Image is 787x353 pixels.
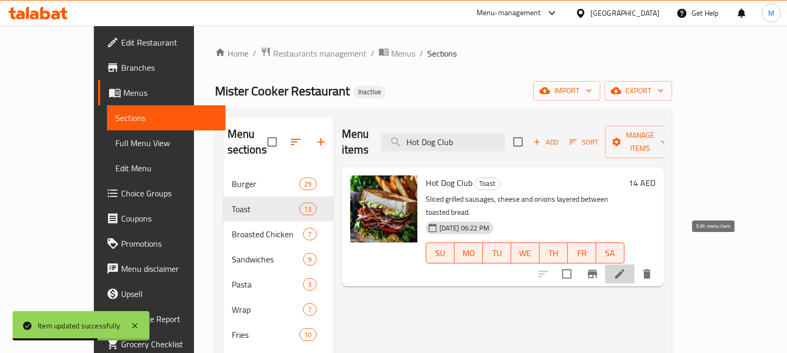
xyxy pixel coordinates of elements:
span: Burger [232,178,300,190]
a: Menus [379,47,415,60]
span: Promotions [121,237,217,250]
span: Hot Dog Club [426,175,472,191]
div: Menu-management [477,7,541,19]
span: Sections [115,112,217,124]
span: 7 [304,229,316,239]
button: SU [426,242,455,263]
div: items [303,303,316,316]
span: Coverage Report [121,313,217,325]
span: Pasta [232,278,304,291]
button: MO [455,242,483,263]
button: export [605,81,672,101]
span: Sandwiches [232,253,304,266]
span: Wrap [232,303,304,316]
a: Home [215,47,249,60]
button: TH [540,242,568,263]
div: items [303,253,316,266]
span: 13 [300,204,316,214]
a: Promotions [98,231,225,256]
a: Branches [98,55,225,80]
p: Sliced grilled sausages, cheese and onions layered between toasted bread. [426,193,624,219]
span: Branches [121,61,217,74]
span: Toast [475,178,500,190]
span: Toast [232,203,300,215]
span: Add [532,136,560,148]
button: Branch-specific-item [580,261,605,286]
span: Grocery Checklist [121,338,217,350]
span: 9 [304,255,316,264]
span: M [768,7,774,19]
span: Edit Menu [115,162,217,174]
span: Menu disclaimer [121,262,217,275]
span: Select to update [556,263,578,285]
a: Restaurants management [261,47,366,60]
div: Wrap7 [223,297,333,322]
a: Coupons [98,206,225,231]
img: Hot Dog Club [350,175,417,242]
a: Edit Menu [107,156,225,181]
div: Burger29 [223,171,333,196]
span: 7 [304,305,316,315]
button: SA [596,242,624,263]
h2: Menu sections [228,126,267,158]
button: Add [529,134,563,150]
span: [DATE] 06:22 PM [435,223,493,233]
span: 29 [300,179,316,189]
span: Menus [123,86,217,99]
span: Upsell [121,288,217,300]
span: TU [487,246,507,261]
span: TH [544,246,564,261]
span: Menus [391,47,415,60]
div: [GEOGRAPHIC_DATA] [590,7,660,19]
div: Toast13 [223,196,333,222]
h2: Menu items [342,126,369,158]
button: TU [483,242,511,263]
a: Menu disclaimer [98,256,225,281]
span: Choice Groups [121,187,217,200]
span: 3 [304,280,316,290]
span: Edit Restaurant [121,36,217,49]
span: Broasted Chicken [232,228,304,240]
span: Sort items [563,134,605,150]
span: Fries [232,328,300,341]
li: / [253,47,256,60]
button: FR [568,242,596,263]
span: Sections [427,47,457,60]
span: Full Menu View [115,137,217,149]
div: items [299,178,316,190]
span: Restaurants management [273,47,366,60]
div: Item updated successfully [38,320,120,332]
h6: 14 AED [629,175,655,190]
span: Coupons [121,212,217,225]
button: import [533,81,600,101]
span: Mister Cooker Restaurant [215,79,350,103]
a: Choice Groups [98,181,225,206]
span: WE [515,246,535,261]
a: Edit Restaurant [98,30,225,55]
span: Manage items [613,129,667,155]
div: Pasta3 [223,272,333,297]
a: Upsell [98,281,225,306]
span: export [613,84,664,97]
span: Sort sections [283,129,308,155]
span: MO [459,246,479,261]
div: items [303,228,316,240]
div: Sandwiches9 [223,247,333,272]
li: / [419,47,423,60]
a: Sections [107,105,225,130]
span: SA [600,246,620,261]
a: Full Menu View [107,130,225,156]
div: Inactive [354,86,385,98]
li: / [371,47,374,60]
div: Fries10 [223,322,333,347]
span: Select all sections [261,131,283,153]
div: Broasted Chicken7 [223,222,333,247]
span: 10 [300,330,316,340]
